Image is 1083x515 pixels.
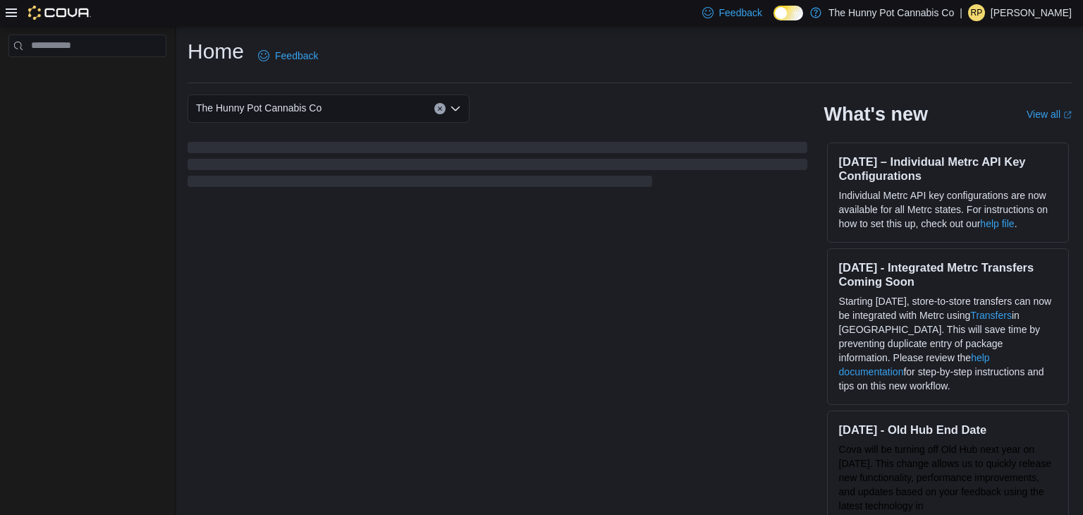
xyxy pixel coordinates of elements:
[252,42,324,70] a: Feedback
[824,103,928,126] h2: What's new
[188,145,807,190] span: Loading
[839,260,1057,289] h3: [DATE] - Integrated Metrc Transfers Coming Soon
[828,4,954,21] p: The Hunny Pot Cannabis Co
[968,4,985,21] div: Ricardo Peguero
[839,188,1057,231] p: Individual Metrc API key configurations are now available for all Metrc states. For instructions ...
[450,103,461,114] button: Open list of options
[991,4,1072,21] p: [PERSON_NAME]
[960,4,962,21] p: |
[8,60,166,94] nav: Complex example
[434,103,446,114] button: Clear input
[839,352,990,377] a: help documentation
[188,37,244,66] h1: Home
[275,49,318,63] span: Feedback
[839,423,1057,437] h3: [DATE] - Old Hub End Date
[28,6,91,20] img: Cova
[839,154,1057,183] h3: [DATE] – Individual Metrc API Key Configurations
[1063,111,1072,119] svg: External link
[719,6,762,20] span: Feedback
[970,310,1012,321] a: Transfers
[980,218,1014,229] a: help file
[773,20,774,21] span: Dark Mode
[196,99,322,116] span: The Hunny Pot Cannabis Co
[839,294,1057,393] p: Starting [DATE], store-to-store transfers can now be integrated with Metrc using in [GEOGRAPHIC_D...
[1027,109,1072,120] a: View allExternal link
[773,6,803,20] input: Dark Mode
[971,4,983,21] span: RP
